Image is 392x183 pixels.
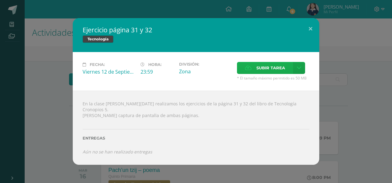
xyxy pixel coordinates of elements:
[83,136,309,140] label: Entregas
[148,62,161,67] span: Hora:
[302,18,319,39] button: Close (Esc)
[179,62,232,67] label: División:
[83,35,113,43] span: Tecnología
[141,68,174,75] div: 23:59
[179,68,232,75] div: Zona
[73,91,319,165] div: En la clase [PERSON_NAME][DATE] realizamos los ejercicios de la página 31 y 32 del libro de Tecno...
[83,26,309,34] h2: Ejercicio página 31 y 32
[83,68,136,75] div: Viernes 12 de Septiembre
[256,62,285,74] span: Subir tarea
[237,75,309,81] span: * El tamaño máximo permitido es 50 MB
[83,149,152,155] i: Aún no se han realizado entregas
[90,62,105,67] span: Fecha:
